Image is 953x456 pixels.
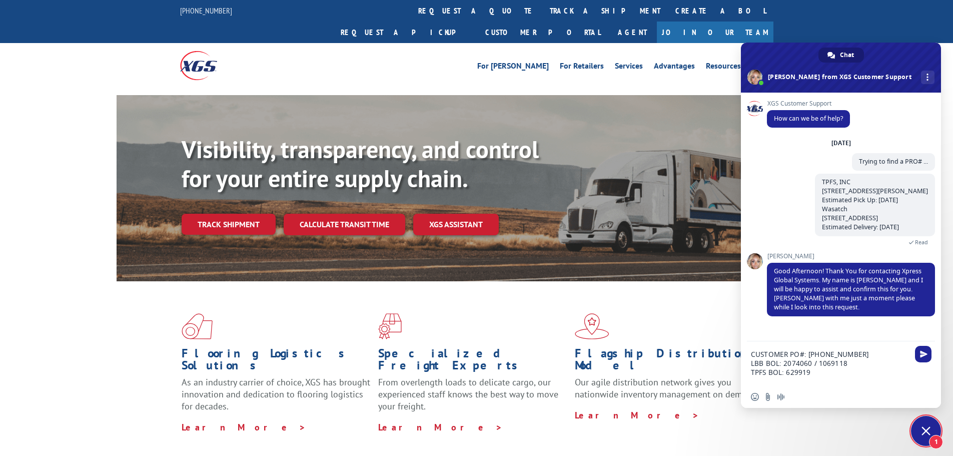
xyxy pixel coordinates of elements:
[840,48,854,63] span: Chat
[822,178,928,231] span: TPFS, INC [STREET_ADDRESS][PERSON_NAME] Estimated Pick Up: [DATE] Wasatch [STREET_ADDRESS] Estima...
[751,350,909,386] textarea: Compose your message...
[478,22,608,43] a: Customer Portal
[182,376,370,412] span: As an industry carrier of choice, XGS has brought innovation and dedication to flooring logistics...
[911,416,941,446] div: Close chat
[575,313,609,339] img: xgs-icon-flagship-distribution-model-red
[915,346,931,362] span: Send
[818,48,864,63] div: Chat
[777,393,785,401] span: Audio message
[654,62,695,73] a: Advantages
[575,347,764,376] h1: Flagship Distribution Model
[413,214,499,235] a: XGS ASSISTANT
[774,114,843,123] span: How can we be of help?
[767,253,935,260] span: [PERSON_NAME]
[859,157,928,166] span: Trying to find a PRO# ...
[378,313,402,339] img: xgs-icon-focused-on-flooring-red
[560,62,604,73] a: For Retailers
[378,347,567,376] h1: Specialized Freight Experts
[333,22,478,43] a: Request a pickup
[767,100,850,107] span: XGS Customer Support
[774,267,923,311] span: Good Afternoon! Thank You for contacting Xpress Global Systems. My name is [PERSON_NAME] and I wi...
[929,435,943,449] span: 1
[764,393,772,401] span: Send a file
[284,214,405,235] a: Calculate transit time
[706,62,741,73] a: Resources
[831,140,851,146] div: [DATE]
[921,71,934,84] div: More channels
[751,393,759,401] span: Insert an emoji
[378,376,567,421] p: From overlength loads to delicate cargo, our experienced staff knows the best way to move your fr...
[575,409,699,421] a: Learn More >
[182,313,213,339] img: xgs-icon-total-supply-chain-intelligence-red
[608,22,657,43] a: Agent
[477,62,549,73] a: For [PERSON_NAME]
[378,421,503,433] a: Learn More >
[182,421,306,433] a: Learn More >
[182,347,371,376] h1: Flooring Logistics Solutions
[657,22,773,43] a: Join Our Team
[915,239,928,246] span: Read
[615,62,643,73] a: Services
[180,6,232,16] a: [PHONE_NUMBER]
[182,134,539,194] b: Visibility, transparency, and control for your entire supply chain.
[182,214,276,235] a: Track shipment
[575,376,759,400] span: Our agile distribution network gives you nationwide inventory management on demand.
